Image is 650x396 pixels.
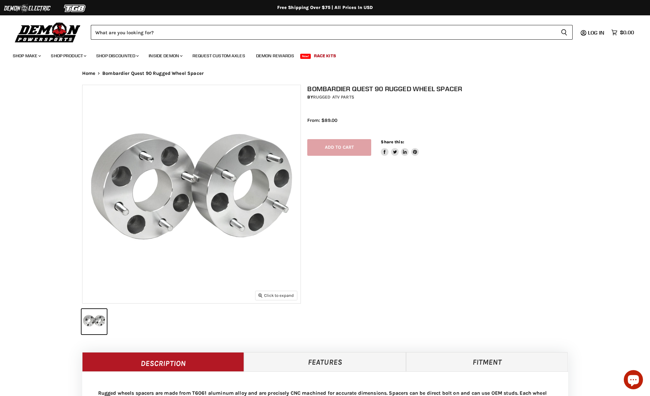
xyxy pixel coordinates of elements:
a: Features [244,352,406,371]
span: Bombardier Quest 90 Rugged Wheel Spacer [102,71,204,76]
input: Search [91,25,556,40]
span: Log in [588,29,604,36]
a: Log in [585,30,608,36]
a: Race Kits [309,49,341,62]
span: Share this: [381,139,404,144]
nav: Breadcrumbs [69,71,581,76]
button: Search [556,25,573,40]
a: Home [82,71,96,76]
a: Shop Product [46,49,90,62]
a: Shop Make [8,49,45,62]
a: Description [82,352,244,371]
span: $0.00 [620,29,634,36]
img: Demon Powersports [13,21,83,44]
img: Demon Electric Logo 2 [3,2,51,14]
a: Fitment [406,352,568,371]
button: Bombardier Quest 90 Rugged Wheel Spacer thumbnail [82,309,107,334]
a: Inside Demon [144,49,186,62]
a: Request Custom Axles [188,49,250,62]
h1: Bombardier Quest 90 Rugged Wheel Spacer [307,85,575,93]
img: TGB Logo 2 [51,2,99,14]
span: New! [300,54,311,59]
a: Rugged ATV Parts [313,94,354,100]
span: Click to expand [258,293,294,298]
form: Product [91,25,573,40]
inbox-online-store-chat: Shopify online store chat [622,370,645,391]
span: From: $89.00 [307,117,337,123]
a: Demon Rewards [251,49,299,62]
ul: Main menu [8,47,632,62]
aside: Share this: [381,139,419,156]
div: Free Shipping Over $75 | All Prices In USD [69,5,581,11]
a: Shop Discounted [91,49,143,62]
a: $0.00 [608,28,637,37]
div: by [307,94,575,101]
button: Click to expand [255,291,297,300]
img: Bombardier Quest 90 Rugged Wheel Spacer [82,85,301,303]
